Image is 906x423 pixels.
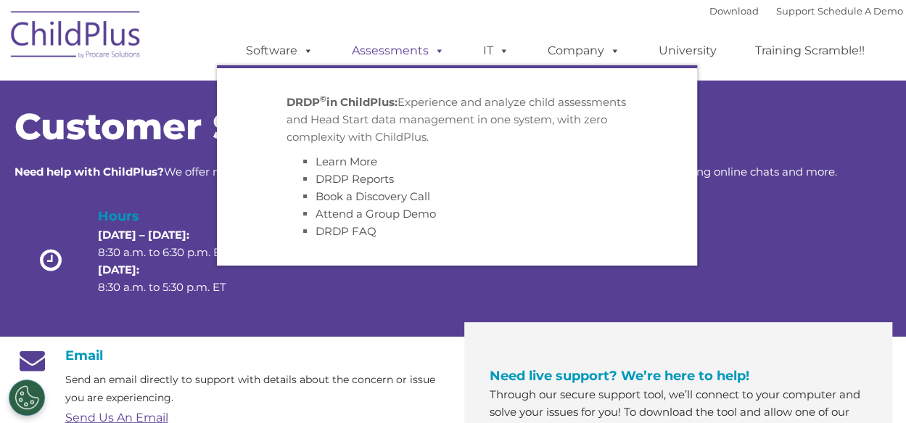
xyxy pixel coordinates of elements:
[741,36,879,65] a: Training Scramble!!
[709,5,903,17] font: |
[65,371,442,407] p: Send an email directly to support with details about the concern or issue you are experiencing.
[15,165,837,178] span: We offer many convenient ways to contact our amazing Customer Support representatives, including ...
[9,379,45,416] button: Cookies Settings
[98,226,252,296] p: 8:30 a.m. to 6:30 p.m. ET 8:30 a.m. to 5:30 p.m. ET
[231,36,328,65] a: Software
[15,104,368,149] span: Customer Support
[818,5,903,17] a: Schedule A Demo
[709,5,759,17] a: Download
[98,228,189,242] strong: [DATE] – [DATE]:
[490,368,749,384] span: Need live support? We’re here to help!
[469,36,524,65] a: IT
[320,94,326,104] sup: ©
[776,5,815,17] a: Support
[15,165,164,178] strong: Need help with ChildPlus?
[337,36,459,65] a: Assessments
[15,348,442,364] h4: Email
[287,94,627,146] p: Experience and analyze child assessments and Head Start data management in one system, with zero ...
[316,155,377,168] a: Learn More
[287,95,398,109] strong: DRDP in ChildPlus:
[4,1,149,73] img: ChildPlus by Procare Solutions
[98,206,252,226] h4: Hours
[533,36,635,65] a: Company
[316,172,394,186] a: DRDP Reports
[316,207,436,221] a: Attend a Group Demo
[316,189,430,203] a: Book a Discovery Call
[316,224,376,238] a: DRDP FAQ
[644,36,731,65] a: University
[98,263,139,276] strong: [DATE]:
